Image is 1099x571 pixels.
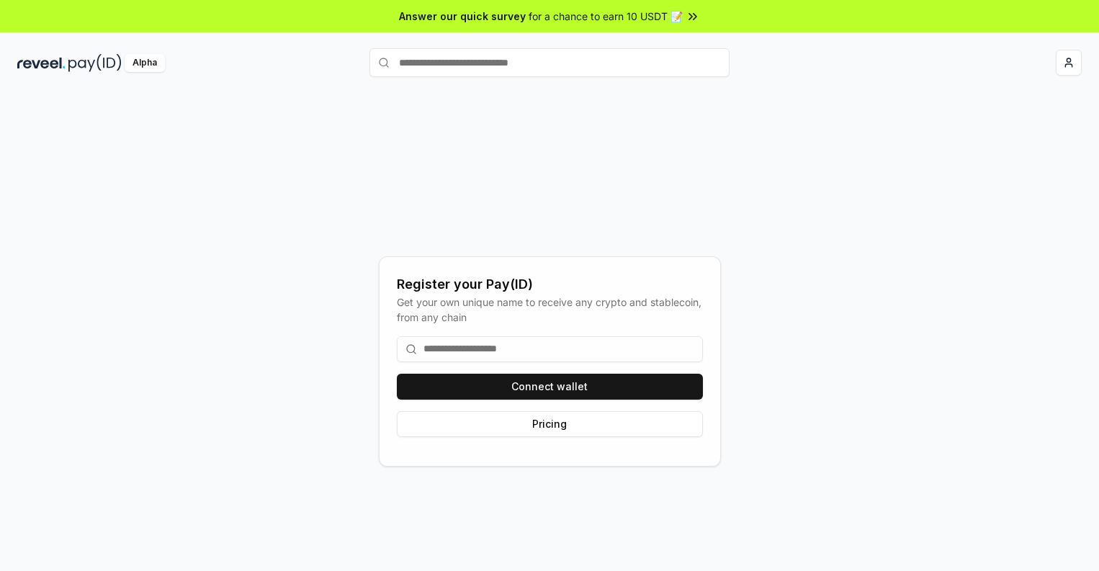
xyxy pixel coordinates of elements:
div: Alpha [125,54,165,72]
button: Connect wallet [397,374,703,400]
img: pay_id [68,54,122,72]
span: for a chance to earn 10 USDT 📝 [529,9,683,24]
span: Answer our quick survey [399,9,526,24]
div: Get your own unique name to receive any crypto and stablecoin, from any chain [397,295,703,325]
div: Register your Pay(ID) [397,274,703,295]
button: Pricing [397,411,703,437]
img: reveel_dark [17,54,66,72]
